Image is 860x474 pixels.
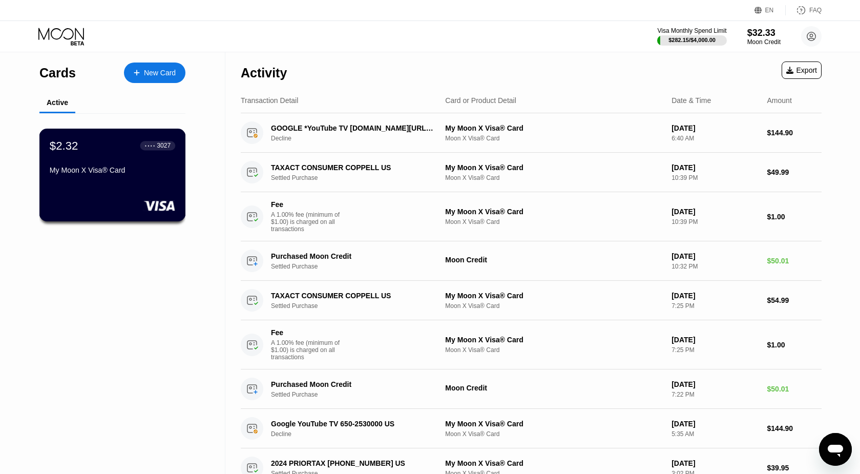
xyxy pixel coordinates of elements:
div: $49.99 [767,168,822,176]
div: Purchased Moon Credit [271,252,435,260]
div: Fee [271,328,343,337]
div: $50.01 [767,385,822,393]
div: [DATE] [672,380,759,388]
div: EN [765,7,774,14]
div: Decline [271,430,448,438]
div: FeeA 1.00% fee (minimum of $1.00) is charged on all transactionsMy Moon X Visa® CardMoon X Visa® ... [241,320,822,369]
div: 7:25 PM [672,302,759,310]
div: Moon X Visa® Card [445,135,663,142]
div: My Moon X Visa® Card [445,208,663,216]
div: [DATE] [672,459,759,467]
div: [DATE] [672,163,759,172]
div: A 1.00% fee (minimum of $1.00) is charged on all transactions [271,211,348,233]
div: 3027 [157,142,171,149]
div: 10:32 PM [672,263,759,270]
div: TAXACT CONSUMER COPPELL US [271,292,435,300]
div: Moon Credit [445,384,663,392]
div: New Card [144,69,176,77]
div: $50.01 [767,257,822,265]
div: 2024 PRIORTAX [PHONE_NUMBER] US [271,459,435,467]
div: $144.90 [767,424,822,432]
div: Settled Purchase [271,302,448,310]
div: $282.15 / $4,000.00 [668,37,716,43]
div: Moon X Visa® Card [445,302,663,310]
div: [DATE] [672,208,759,216]
div: TAXACT CONSUMER COPPELL USSettled PurchaseMy Moon X Visa® CardMoon X Visa® Card[DATE]7:25 PM$54.99 [241,281,822,320]
div: Moon X Visa® Card [445,174,663,181]
div: $39.95 [767,464,822,472]
div: Active [47,98,68,107]
div: Cards [39,66,76,80]
div: 7:22 PM [672,391,759,398]
div: GOOGLE *YouTube TV [DOMAIN_NAME][URL][GEOGRAPHIC_DATA]DeclineMy Moon X Visa® CardMoon X Visa® Car... [241,113,822,153]
div: Visa Monthly Spend Limit$282.15/$4,000.00 [657,27,726,46]
div: Amount [767,96,792,105]
div: My Moon X Visa® Card [445,163,663,172]
div: Card or Product Detail [445,96,516,105]
div: $32.33Moon Credit [747,28,781,46]
div: EN [754,5,786,15]
div: 5:35 AM [672,430,759,438]
div: 10:39 PM [672,174,759,181]
div: Moon X Visa® Card [445,346,663,354]
div: [DATE] [672,252,759,260]
div: Google YouTube TV 650-2530000 USDeclineMy Moon X Visa® CardMoon X Visa® Card[DATE]5:35 AM$144.90 [241,409,822,448]
div: ● ● ● ● [145,144,155,147]
div: GOOGLE *YouTube TV [DOMAIN_NAME][URL][GEOGRAPHIC_DATA] [271,124,435,132]
div: FAQ [809,7,822,14]
div: [DATE] [672,420,759,428]
iframe: Button to launch messaging window [819,433,852,466]
div: 10:39 PM [672,218,759,225]
div: Visa Monthly Spend Limit [657,27,726,34]
div: Export [782,61,822,79]
div: Settled Purchase [271,391,448,398]
div: $2.32● ● ● ●3027My Moon X Visa® Card [40,129,185,221]
div: My Moon X Visa® Card [445,459,663,467]
div: 7:25 PM [672,346,759,354]
div: Purchased Moon CreditSettled PurchaseMoon Credit[DATE]7:22 PM$50.01 [241,369,822,409]
div: [DATE] [672,336,759,344]
div: My Moon X Visa® Card [445,124,663,132]
div: Date & Time [672,96,711,105]
div: TAXACT CONSUMER COPPELL US [271,163,435,172]
div: FeeA 1.00% fee (minimum of $1.00) is charged on all transactionsMy Moon X Visa® CardMoon X Visa® ... [241,192,822,241]
div: $1.00 [767,213,822,221]
div: Fee [271,200,343,209]
div: $1.00 [767,341,822,349]
div: My Moon X Visa® Card [445,292,663,300]
div: $2.32 [50,139,78,152]
div: Google YouTube TV 650-2530000 US [271,420,435,428]
div: Purchased Moon CreditSettled PurchaseMoon Credit[DATE]10:32 PM$50.01 [241,241,822,281]
div: Settled Purchase [271,263,448,270]
div: Settled Purchase [271,174,448,181]
div: $54.99 [767,296,822,304]
div: $32.33 [747,28,781,38]
div: Moon X Visa® Card [445,430,663,438]
div: My Moon X Visa® Card [50,166,175,174]
div: 6:40 AM [672,135,759,142]
div: Export [786,66,817,74]
div: FAQ [786,5,822,15]
div: My Moon X Visa® Card [445,420,663,428]
div: Purchased Moon Credit [271,380,435,388]
div: Activity [241,66,287,80]
div: Moon Credit [445,256,663,264]
div: New Card [124,63,185,83]
div: Moon X Visa® Card [445,218,663,225]
div: [DATE] [672,292,759,300]
div: My Moon X Visa® Card [445,336,663,344]
div: [DATE] [672,124,759,132]
div: Decline [271,135,448,142]
div: Transaction Detail [241,96,298,105]
div: $144.90 [767,129,822,137]
div: A 1.00% fee (minimum of $1.00) is charged on all transactions [271,339,348,361]
div: TAXACT CONSUMER COPPELL USSettled PurchaseMy Moon X Visa® CardMoon X Visa® Card[DATE]10:39 PM$49.99 [241,153,822,192]
div: Moon Credit [747,38,781,46]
